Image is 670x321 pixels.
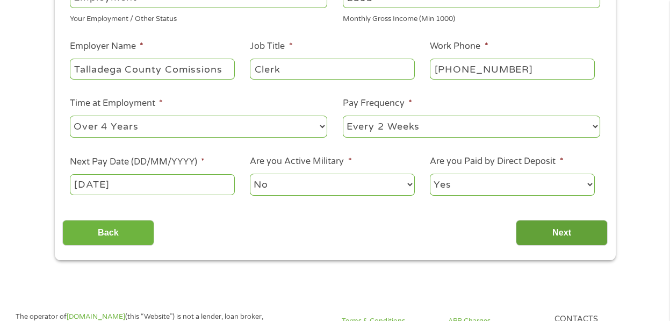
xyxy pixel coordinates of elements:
[70,10,327,25] div: Your Employment / Other Status
[430,156,563,167] label: Are you Paid by Direct Deposit
[70,174,234,195] input: Use the arrow keys to pick a date
[70,98,163,109] label: Time at Employment
[430,59,594,79] input: (231) 754-4010
[250,156,351,167] label: Are you Active Military
[343,10,600,25] div: Monthly Gross Income (Min 1000)
[250,41,292,52] label: Job Title
[516,220,608,246] input: Next
[62,220,154,246] input: Back
[430,41,488,52] label: Work Phone
[70,41,143,52] label: Employer Name
[343,98,412,109] label: Pay Frequency
[250,59,414,79] input: Cashier
[70,156,205,168] label: Next Pay Date (DD/MM/YYYY)
[67,312,125,321] a: [DOMAIN_NAME]
[70,59,234,79] input: Walmart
